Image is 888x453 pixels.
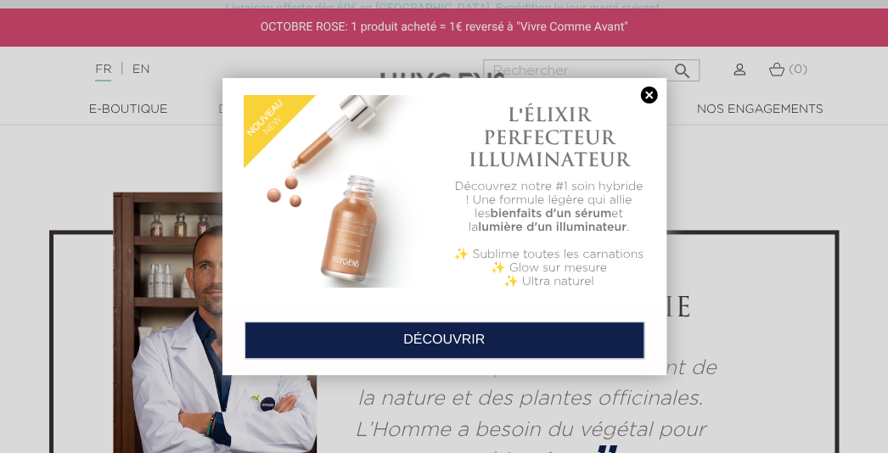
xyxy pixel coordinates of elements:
[452,180,645,234] p: Découvrez notre #1 soin hybride ! Une formule légère qui allie les et la .
[490,208,611,220] b: bienfaits d'un sérum
[478,221,627,233] b: lumière d'un illuminateur
[452,103,645,171] h1: L'ÉLIXIR PERFECTEUR ILLUMINATEUR
[244,322,644,359] a: DÉCOUVRIR
[452,275,645,288] p: ✨ Ultra naturel
[452,248,645,261] p: ✨ Sublime toutes les carnations
[452,261,645,275] p: ✨ Glow sur mesure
